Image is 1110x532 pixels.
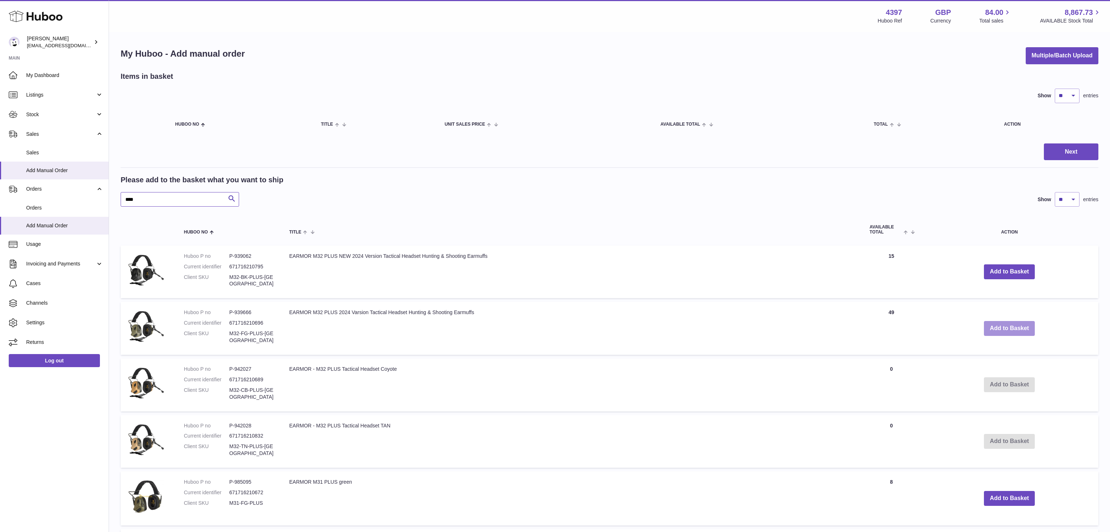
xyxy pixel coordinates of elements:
[229,274,275,288] dd: M32-BK-PLUS-[GEOGRAPHIC_DATA]
[121,48,245,60] h1: My Huboo - Add manual order
[878,17,902,24] div: Huboo Ref
[886,8,902,17] strong: 4397
[26,204,103,211] span: Orders
[229,320,275,326] dd: 671716210696
[229,366,275,373] dd: P-942027
[862,358,920,411] td: 0
[9,37,20,48] img: drumnnbass@gmail.com
[26,280,103,287] span: Cases
[229,479,275,486] dd: P-985095
[121,175,283,185] h2: Please add to the basket what you want to ship
[175,122,199,127] span: Huboo no
[26,92,96,98] span: Listings
[984,321,1035,336] button: Add to Basket
[1038,196,1051,203] label: Show
[184,230,208,235] span: Huboo no
[979,8,1012,24] a: 84.00 Total sales
[128,366,164,402] img: EARMOR - M32 PLUS Tactical Headset Coyote
[229,376,275,383] dd: 671716210689
[184,443,229,457] dt: Client SKU
[128,253,164,289] img: EARMOR M32 PLUS NEW 2024 Version Tactical Headset Hunting & Shooting Earmuffs
[282,245,862,299] td: EARMOR M32 PLUS NEW 2024 Version Tactical Headset Hunting & Shooting Earmuffs
[1065,8,1093,17] span: 8,867.73
[26,186,96,192] span: Orders
[26,300,103,306] span: Channels
[184,263,229,270] dt: Current identifier
[184,422,229,429] dt: Huboo P no
[26,131,96,138] span: Sales
[26,319,103,326] span: Settings
[9,354,100,367] a: Log out
[984,491,1035,506] button: Add to Basket
[869,225,902,234] span: AVAILABLE Total
[289,230,301,235] span: Title
[1083,92,1098,99] span: entries
[282,471,862,525] td: EARMOR M31 PLUS green
[445,122,485,127] span: Unit Sales Price
[282,302,862,355] td: EARMOR M32 PLUS 2024 Varsion Tactical Headset Hunting & Shooting Earmuffs
[1083,196,1098,203] span: entries
[979,17,1012,24] span: Total sales
[184,274,229,288] dt: Client SKU
[1044,143,1098,161] button: Next
[26,260,96,267] span: Invoicing and Payments
[184,387,229,401] dt: Client SKU
[862,302,920,355] td: 49
[128,422,164,459] img: EARMOR - M32 PLUS Tactical Headset TAN
[1026,47,1098,64] button: Multiple/Batch Upload
[184,432,229,439] dt: Current identifier
[128,309,164,345] img: EARMOR M32 PLUS 2024 Varsion Tactical Headset Hunting & Shooting Earmuffs
[229,432,275,439] dd: 671716210832
[862,415,920,468] td: 0
[229,500,275,507] dd: M31-FG-PLUS
[184,489,229,496] dt: Current identifier
[184,309,229,316] dt: Huboo P no
[184,500,229,507] dt: Client SKU
[229,263,275,270] dd: 671716210795
[282,415,862,468] td: EARMOR - M32 PLUS Tactical Headset TAN
[26,339,103,346] span: Returns
[874,122,888,127] span: Total
[282,358,862,411] td: EARMOR - M32 PLUS Tactical Headset Coyote
[184,366,229,373] dt: Huboo P no
[184,479,229,486] dt: Huboo P no
[184,376,229,383] dt: Current identifier
[229,387,275,401] dd: M32-CB-PLUS-[GEOGRAPHIC_DATA]
[229,422,275,429] dd: P-942028
[984,264,1035,279] button: Add to Basket
[26,149,103,156] span: Sales
[1040,8,1101,24] a: 8,867.73 AVAILABLE Stock Total
[26,222,103,229] span: Add Manual Order
[121,72,173,81] h2: Items in basket
[862,245,920,299] td: 15
[321,122,333,127] span: Title
[26,167,103,174] span: Add Manual Order
[26,72,103,79] span: My Dashboard
[27,42,107,48] span: [EMAIL_ADDRESS][DOMAIN_NAME]
[931,17,951,24] div: Currency
[128,479,164,516] img: EARMOR M31 PLUS green
[862,471,920,525] td: 8
[229,253,275,260] dd: P-939062
[985,8,1003,17] span: 84.00
[26,241,103,248] span: Usage
[661,122,700,127] span: AVAILABLE Total
[1040,17,1101,24] span: AVAILABLE Stock Total
[27,35,92,49] div: [PERSON_NAME]
[184,320,229,326] dt: Current identifier
[1038,92,1051,99] label: Show
[935,8,951,17] strong: GBP
[229,489,275,496] dd: 671716210672
[920,218,1098,241] th: Action
[1004,122,1091,127] div: Action
[229,443,275,457] dd: M32-TN-PLUS-[GEOGRAPHIC_DATA]
[229,330,275,344] dd: M32-FG-PLUS-[GEOGRAPHIC_DATA]
[229,309,275,316] dd: P-939666
[184,253,229,260] dt: Huboo P no
[26,111,96,118] span: Stock
[184,330,229,344] dt: Client SKU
